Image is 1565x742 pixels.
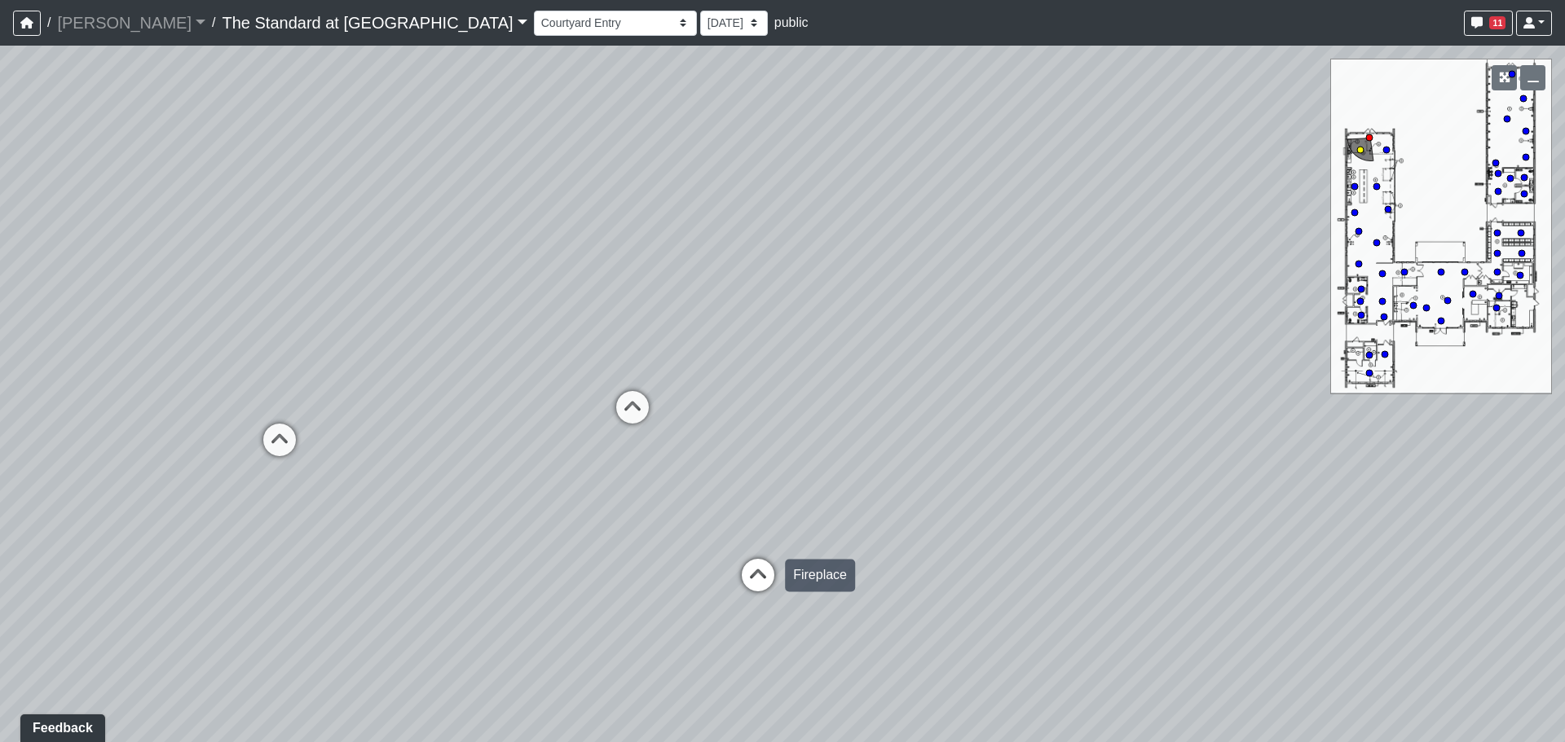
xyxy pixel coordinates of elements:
span: / [41,7,57,39]
span: / [205,7,222,39]
a: The Standard at [GEOGRAPHIC_DATA] [222,7,527,39]
span: 11 [1489,16,1505,29]
a: [PERSON_NAME] [57,7,205,39]
button: 11 [1464,11,1513,36]
iframe: Ybug feedback widget [12,709,108,742]
span: public [774,15,809,29]
div: Fireplace [785,559,855,591]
